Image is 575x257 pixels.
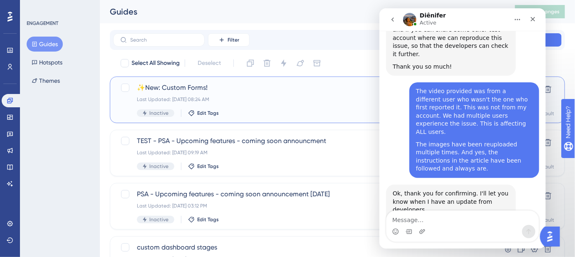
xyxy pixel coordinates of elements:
[149,163,169,170] span: Inactive
[27,55,67,70] button: Hotspots
[26,220,33,227] button: Gif picker
[188,216,219,223] button: Edit Tags
[143,217,156,230] button: Send a message…
[137,96,471,103] div: Last Updated: [DATE] 08:24 AM
[37,132,153,165] div: The images have been reuploaded multiple times. And yes, the instructions in the article have bee...
[137,242,471,252] span: custom dashboard stages
[37,79,153,128] div: The video provided was from a different user who wasn't the one who first reported it. This was n...
[190,56,228,71] button: Deselect
[188,163,219,170] button: Edit Tags
[198,58,221,68] span: Deselect
[515,5,565,18] button: Publish Changes
[27,20,58,27] div: ENGAGEMENT
[197,216,219,223] span: Edit Tags
[30,74,160,170] div: The video provided was from a different user who wasn't the one who first reported it. This was n...
[540,224,565,249] iframe: UserGuiding AI Assistant Launcher
[137,189,471,199] span: PSA - Upcoming features - coming soon announcement [DATE]
[7,176,136,219] div: Ok, thank you for confirming. I'll let you know when I have an update from developers.I will ask ...
[379,8,546,249] iframe: Intercom live chat
[208,33,250,47] button: Filter
[197,110,219,116] span: Edit Tags
[188,110,219,116] button: Edit Tags
[110,6,494,17] div: Guides
[228,37,239,43] span: Filter
[13,54,130,63] div: Thank you so much!
[20,2,52,12] span: Need Help?
[7,176,160,225] div: Diênifer says…
[197,163,219,170] span: Edit Tags
[130,37,198,43] input: Search
[27,37,63,52] button: Guides
[7,74,160,176] div: Rachel says…
[13,1,130,50] div: Also, please check if AdBlock is blocking the image from showing up, and if you can share some ot...
[137,203,471,209] div: Last Updated: [DATE] 03:12 PM
[13,220,20,227] button: Emoji picker
[149,110,169,116] span: Inactive
[40,220,46,227] button: Upload attachment
[137,83,471,93] span: ✨New: Custom Forms!
[137,149,471,156] div: Last Updated: [DATE] 09:19 AM
[137,136,471,146] span: TEST - PSA - Upcoming features - coming soon announcment
[13,181,130,206] div: Ok, thank you for confirming. I'll let you know when I have an update from developers.
[7,203,159,217] textarea: Message…
[131,58,180,68] span: Select All Showing
[27,73,65,88] button: Themes
[149,216,169,223] span: Inactive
